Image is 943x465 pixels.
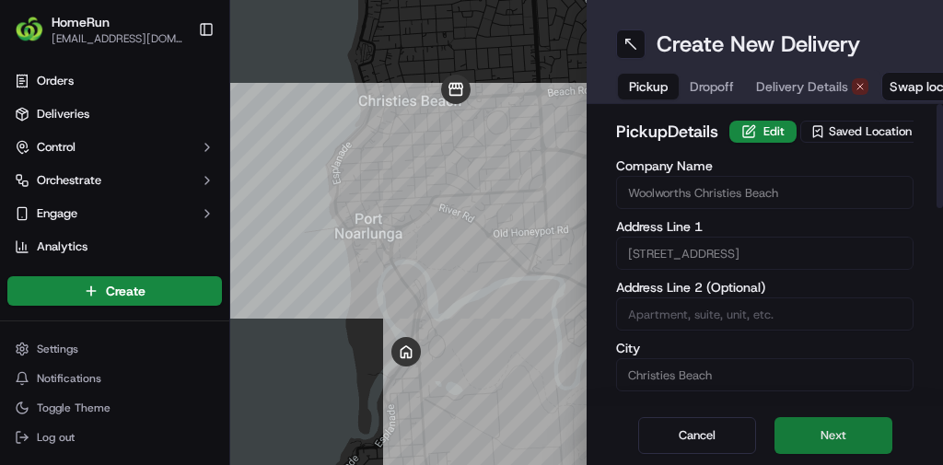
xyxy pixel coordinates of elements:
input: Apartment, suite, unit, etc. [616,297,914,331]
span: Create [106,282,146,300]
a: Deliveries [7,99,222,129]
button: Orchestrate [7,166,222,195]
label: Company Name [616,159,914,172]
button: Settings [7,336,222,362]
button: Toggle Theme [7,395,222,421]
button: Edit [729,121,797,143]
span: Settings [37,342,78,356]
span: Orchestrate [37,172,101,189]
input: Enter address [616,237,914,270]
button: Create [7,276,222,306]
button: Log out [7,424,222,450]
img: HomeRun [15,15,44,44]
a: Orders [7,66,222,96]
span: Orders [37,73,74,89]
span: Dropoff [690,77,734,96]
span: Notifications [37,371,101,386]
span: Saved Location [829,123,912,140]
button: HomeRunHomeRun[EMAIL_ADDRESS][DOMAIN_NAME] [7,7,191,52]
span: Analytics [37,238,87,255]
span: Delivery Details [756,77,848,96]
span: Engage [37,205,77,222]
label: Address Line 1 [616,220,914,233]
span: Log out [37,430,75,445]
button: [EMAIL_ADDRESS][DOMAIN_NAME] [52,31,183,46]
button: Saved Location [800,119,922,145]
label: City [616,342,914,355]
span: Control [37,139,76,156]
h1: Create New Delivery [657,29,860,59]
button: Cancel [638,417,756,454]
button: Engage [7,199,222,228]
h2: pickup Details [616,119,718,145]
span: Pickup [629,77,668,96]
button: Next [774,417,892,454]
span: Toggle Theme [37,401,111,415]
button: Control [7,133,222,162]
span: Deliveries [37,106,89,122]
a: Analytics [7,232,222,262]
input: Enter city [616,358,914,391]
button: HomeRun [52,13,110,31]
input: Enter company name [616,176,914,209]
label: Address Line 2 (Optional) [616,281,914,294]
button: Notifications [7,366,222,391]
